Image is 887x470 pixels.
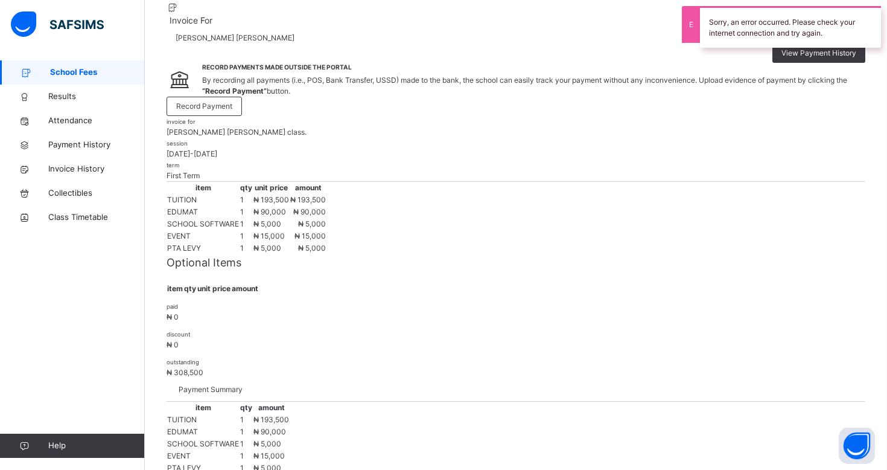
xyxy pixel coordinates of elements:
span: ₦ 193,500 [253,415,289,424]
span: Invoice For [170,15,212,25]
td: 1 [240,450,253,462]
th: unit price [197,283,231,295]
span: [PERSON_NAME] [PERSON_NAME] [176,33,294,43]
td: 1 [240,206,253,218]
div: TUITION [167,195,239,205]
img: safsims [11,11,104,37]
span: ₦ 5,000 [253,439,281,448]
span: Payment History [48,139,145,151]
span: ₦ 15,000 [253,451,285,460]
span: ₦ 90,000 [293,207,326,216]
span: ₦ 0 [167,340,179,349]
span: Class Timetable [48,211,145,224]
th: qty [240,182,253,194]
span: ₦ 15,000 [253,231,285,240]
p: First Term [167,170,865,181]
th: item [167,182,240,194]
td: TUITION [167,414,240,426]
td: 1 [240,218,253,230]
p: Optional Items [167,254,865,271]
span: ₦ 308,500 [167,368,203,377]
button: Open asap [839,428,875,464]
small: term [167,162,179,169]
td: 1 [240,414,253,426]
th: amount [253,402,290,414]
td: 1 [240,438,253,450]
span: By recording all payments (i.e., POS, Bank Transfer, USSD) made to the bank, the school can easil... [202,76,847,95]
th: qty [240,402,253,414]
span: School Fees [50,66,145,79]
span: Record Payments Made Outside the Portal [202,63,865,72]
small: session [167,140,188,147]
th: unit price [253,182,290,194]
span: ₦ 193,500 [290,195,326,204]
small: discount [167,331,190,338]
p: Payment Summary [179,384,853,395]
span: Record Payment [176,101,232,112]
small: outstanding [167,359,199,365]
th: qty [183,283,197,295]
div: Sorry, an error occurred. Please check your internet connection and try again. [700,6,881,48]
span: Attendance [48,115,145,127]
span: Results [48,91,145,103]
td: 1 [240,194,253,206]
th: item [167,283,183,295]
span: ₦ 15,000 [294,231,326,240]
span: ₦ 90,000 [253,207,286,216]
th: amount [231,283,259,295]
p: [DATE]-[DATE] [167,149,865,159]
td: 1 [240,242,253,254]
div: SCHOOL SOFTWARE [167,219,239,230]
span: ₦ 5,000 [298,219,326,228]
th: amount [290,182,326,194]
span: ₦ 5,000 [253,219,281,228]
div: PTA LEVY [167,243,239,254]
div: EDUMAT [167,207,239,217]
b: “Record Payment” [202,86,267,95]
p: [PERSON_NAME] [PERSON_NAME] class. [167,127,865,138]
td: EVENT [167,450,240,462]
td: EDUMAT [167,426,240,438]
span: ₦ 5,000 [253,243,281,253]
th: item [167,402,240,414]
small: invoice for [167,118,196,125]
span: Invoice History [48,163,145,175]
span: Help [48,440,144,452]
td: 1 [240,230,253,242]
small: paid [167,303,178,310]
span: Collectibles [48,187,145,199]
span: ₦ 5,000 [298,243,326,253]
td: 1 [240,426,253,438]
td: SCHOOL SOFTWARE [167,438,240,450]
span: ₦ 90,000 [253,427,286,436]
span: ₦ 0 [167,312,179,321]
span: ₦ 193,500 [253,195,289,204]
div: EVENT [167,231,239,242]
